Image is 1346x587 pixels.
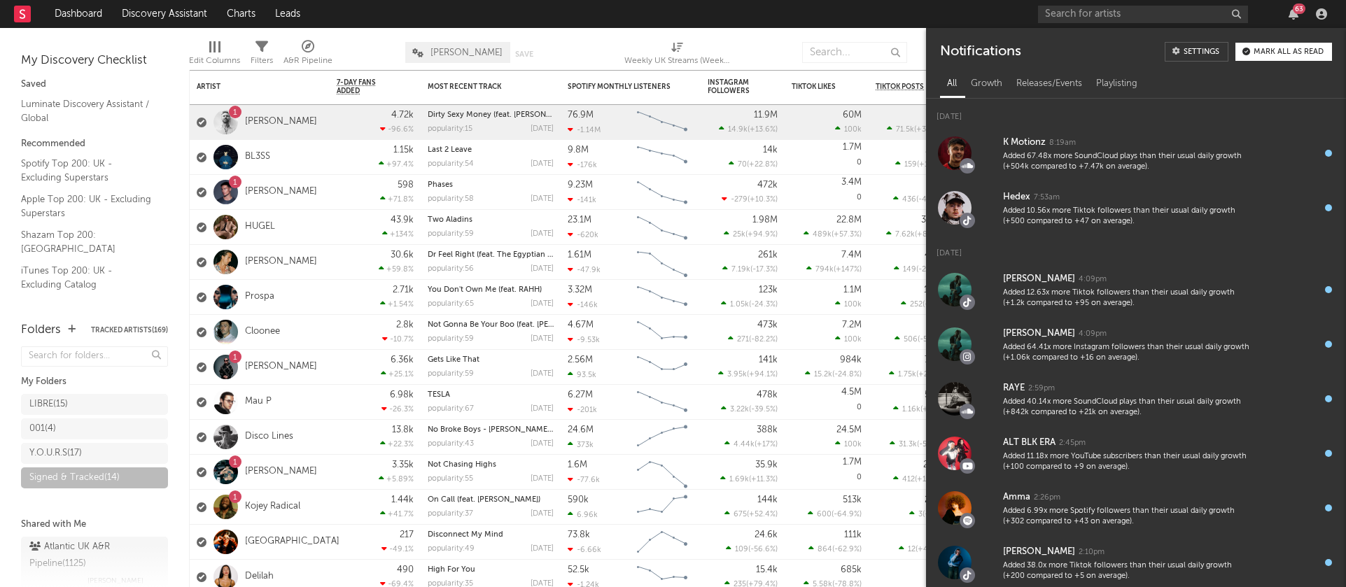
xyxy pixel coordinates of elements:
[731,196,748,204] span: -279
[428,335,474,343] div: popularity: 59
[568,440,594,449] div: 373k
[428,391,450,399] a: TESLA
[398,181,414,190] div: 598
[624,52,729,69] div: Weekly UK Streams (Weekly UK Streams)
[1049,138,1076,148] div: 8:19am
[531,405,554,413] div: [DATE]
[21,374,168,390] div: My Folders
[568,146,589,155] div: 9.8M
[189,35,240,76] div: Edit Columns
[531,160,554,168] div: [DATE]
[428,265,474,273] div: popularity: 56
[391,215,414,225] div: 43.9k
[283,52,332,69] div: A&R Pipeline
[844,126,862,134] span: 100k
[568,195,596,204] div: -141k
[568,300,598,309] div: -146k
[730,406,749,413] span: 3.22k
[731,266,750,274] span: 7.19k
[428,356,479,364] a: Gets Like That
[568,320,594,330] div: 4.67M
[631,245,694,280] svg: Chart title
[841,178,862,187] div: 3.4M
[21,322,61,339] div: Folders
[902,196,916,204] span: 436
[568,390,593,399] div: 6.27M
[381,404,414,413] div: -26.3 %
[568,125,601,134] div: -1.14M
[21,443,168,464] a: Y.O.U.R.S(17)
[1289,8,1298,20] button: 63
[29,396,68,413] div: LIBRE ( 15 )
[763,146,778,155] div: 14k
[382,334,414,344] div: -10.7 %
[728,126,748,134] span: 14.9k
[729,160,778,169] div: ( )
[1235,43,1332,61] button: Mark all as read
[631,210,694,245] svg: Chart title
[890,439,946,448] div: ( )
[921,215,946,225] div: 3.75M
[380,439,414,448] div: +22.3 %
[722,195,778,204] div: ( )
[568,111,594,120] div: 76.9M
[428,461,496,469] a: Not Chasing Highs
[631,140,694,175] svg: Chart title
[531,300,554,308] div: [DATE]
[923,406,944,413] span: +68 %
[1079,547,1105,558] div: 2:10pm
[889,369,946,379] div: ( )
[91,327,168,334] button: Tracked Artists(169)
[918,196,944,204] span: -40.3 %
[568,83,673,91] div: Spotify Monthly Listeners
[251,35,273,76] div: Filters
[876,83,924,91] span: TikTok Posts
[721,404,778,413] div: ( )
[920,336,944,344] span: -50.1 %
[1003,151,1249,173] div: Added 67.48x more SoundCloud plays than their usual daily growth (+504k compared to +7.47k on ave...
[926,317,1346,372] a: [PERSON_NAME]4:09pmAdded 64.41x more Instagram followers than their usual daily growth (+1.06k co...
[428,356,554,364] div: Gets Like That
[925,355,946,365] div: 75.1k
[428,111,749,119] a: Dirty Sexy Money (feat. [PERSON_NAME] & French [US_STATE]) - [PERSON_NAME] Remix
[21,467,168,488] a: Signed & Tracked(14)
[919,161,944,169] span: +164 %
[1034,192,1060,203] div: 7:53am
[21,227,154,256] a: Shazam Top 200: [GEOGRAPHIC_DATA]
[886,229,946,239] div: ( )
[531,125,554,133] div: [DATE]
[631,315,694,350] svg: Chart title
[815,266,834,274] span: 794k
[805,369,862,379] div: ( )
[245,326,280,338] a: Cloonee
[568,215,591,225] div: 23.1M
[29,445,82,462] div: Y.O.U.R.S ( 17 )
[719,125,778,134] div: ( )
[515,50,533,58] button: Save
[428,566,475,574] a: High For You
[531,230,554,238] div: [DATE]
[428,426,554,434] div: No Broke Boys - AVELLO Remix
[428,496,540,504] a: On Call (feat. [PERSON_NAME])
[1003,380,1025,397] div: RAYE
[759,355,778,365] div: 141k
[245,151,270,163] a: BL3SS
[910,301,923,309] span: 252
[531,440,554,448] div: [DATE]
[568,160,597,169] div: -176k
[899,441,917,448] span: 31.3k
[926,99,1346,126] div: [DATE]
[393,146,414,155] div: 1.15k
[750,196,776,204] span: +10.3 %
[337,78,393,95] span: 7-Day Fans Added
[751,336,776,344] span: -82.2 %
[926,372,1346,426] a: RAYE2:59pmAdded 40.14x more SoundCloud plays than their usual daily growth (+842k compared to +21...
[792,83,841,91] div: TikTok Likes
[21,156,154,185] a: Spotify Top 200: UK - Excluding Superstars
[792,175,862,209] div: 0
[759,285,778,295] div: 123k
[894,264,946,274] div: ( )
[1003,489,1030,506] div: Amma
[1003,544,1075,560] div: [PERSON_NAME]
[834,231,860,239] span: +57.3 %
